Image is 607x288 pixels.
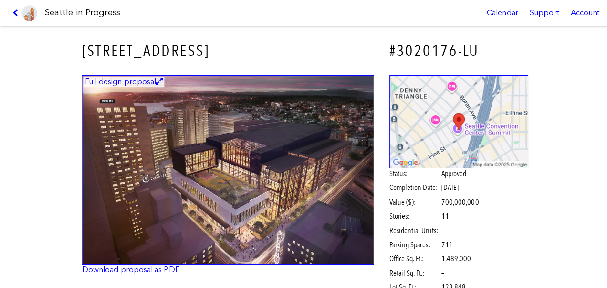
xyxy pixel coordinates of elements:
[437,181,454,190] span: [DATE]
[386,195,436,205] span: Value ($):
[44,7,119,19] h1: Seattle in Progress
[81,39,370,61] h3: [STREET_ADDRESS]
[437,237,449,247] span: 711
[83,76,163,86] figcaption: Full design proposal
[81,74,370,262] img: 21.jpg
[386,251,436,261] span: Office Sq. Ft.:
[81,74,370,262] a: Full design proposal
[386,209,436,219] span: Stories:
[437,265,440,276] span: –
[21,5,37,21] img: favicon-96x96.png
[386,265,436,276] span: Retail Sq. Ft.:
[81,262,178,271] a: Download proposal as PDF
[437,195,474,205] span: 700,000,000
[386,74,523,166] img: staticmap
[386,39,523,61] h4: #3020176-LU
[437,166,462,177] span: Approved
[437,223,440,233] span: –
[386,180,436,191] span: Completion Date:
[386,223,436,233] span: Residential Units:
[437,209,445,219] span: 11
[386,166,436,177] span: Status:
[437,251,467,261] span: 1,489,000
[386,237,436,247] span: Parking Spaces:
